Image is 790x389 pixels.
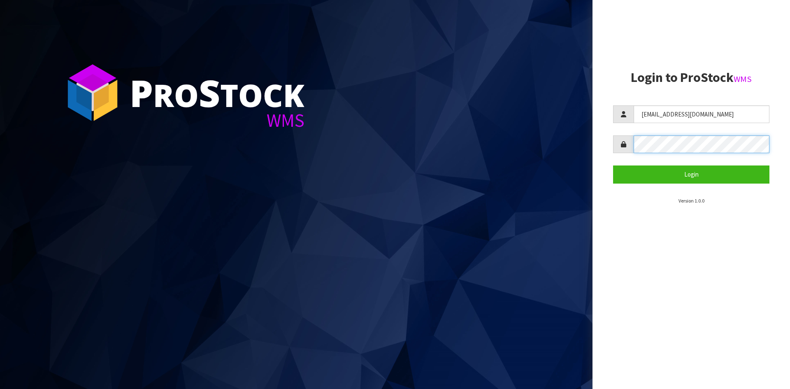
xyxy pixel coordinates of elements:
small: Version 1.0.0 [678,198,704,204]
span: S [199,68,220,118]
span: P [130,68,153,118]
button: Login [613,165,769,183]
img: ProStock Cube [62,62,123,123]
h2: Login to ProStock [613,70,769,85]
small: WMS [734,74,752,84]
input: Username [634,105,769,123]
div: WMS [130,111,304,130]
div: ro tock [130,74,304,111]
